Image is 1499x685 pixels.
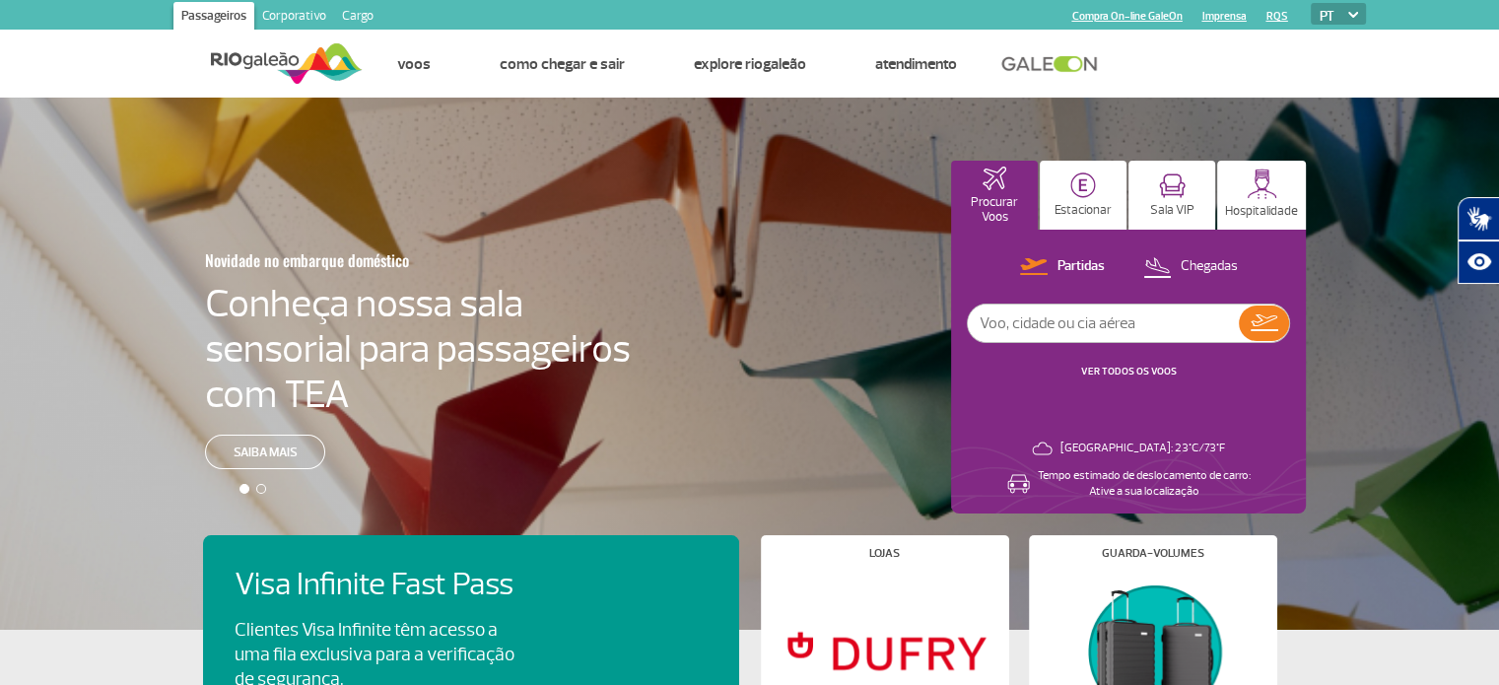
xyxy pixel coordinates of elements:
[1075,364,1183,379] button: VER TODOS OS VOOS
[961,195,1028,225] p: Procurar Voos
[1458,197,1499,284] div: Plugin de acessibilidade da Hand Talk.
[1014,254,1111,280] button: Partidas
[1458,240,1499,284] button: Abrir recursos assistivos.
[205,240,534,281] h3: Novidade no embarque doméstico
[1060,441,1225,456] p: [GEOGRAPHIC_DATA]: 23°C/73°F
[1128,161,1215,230] button: Sala VIP
[205,435,325,469] a: Saiba mais
[1072,10,1183,23] a: Compra On-line GaleOn
[1217,161,1306,230] button: Hospitalidade
[1202,10,1247,23] a: Imprensa
[1181,257,1238,276] p: Chegadas
[1040,161,1126,230] button: Estacionar
[983,167,1006,190] img: airplaneHomeActive.svg
[1150,203,1194,218] p: Sala VIP
[875,54,957,74] a: Atendimento
[334,2,381,34] a: Cargo
[1081,365,1177,377] a: VER TODOS OS VOOS
[694,54,806,74] a: Explore RIOgaleão
[173,2,254,34] a: Passageiros
[1266,10,1288,23] a: RQS
[1055,203,1112,218] p: Estacionar
[869,548,900,559] h4: Lojas
[1137,254,1244,280] button: Chegadas
[1070,172,1096,198] img: carParkingHome.svg
[397,54,431,74] a: Voos
[205,281,631,417] h4: Conheça nossa sala sensorial para passageiros com TEA
[235,567,548,603] h4: Visa Infinite Fast Pass
[500,54,625,74] a: Como chegar e sair
[1458,197,1499,240] button: Abrir tradutor de língua de sinais.
[951,161,1038,230] button: Procurar Voos
[1225,204,1298,219] p: Hospitalidade
[1247,169,1277,199] img: hospitality.svg
[968,305,1239,342] input: Voo, cidade ou cia aérea
[1159,173,1186,198] img: vipRoom.svg
[1038,468,1251,500] p: Tempo estimado de deslocamento de carro: Ative a sua localização
[1057,257,1105,276] p: Partidas
[254,2,334,34] a: Corporativo
[1102,548,1204,559] h4: Guarda-volumes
